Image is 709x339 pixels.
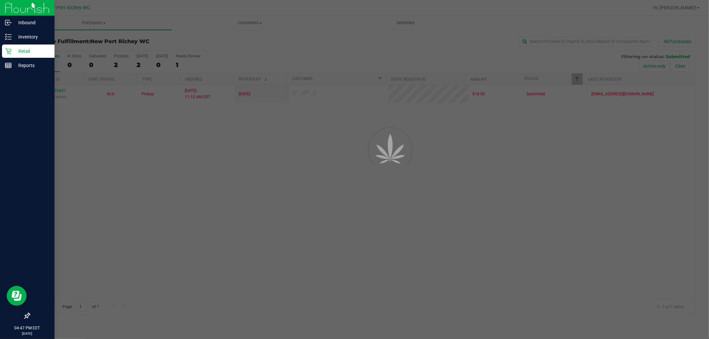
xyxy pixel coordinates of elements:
p: 04:47 PM EDT [3,325,52,331]
inline-svg: Inbound [5,19,12,26]
iframe: Resource center [7,286,27,306]
inline-svg: Inventory [5,34,12,40]
p: Reports [12,61,52,69]
p: Inbound [12,19,52,27]
inline-svg: Retail [5,48,12,54]
inline-svg: Reports [5,62,12,69]
p: [DATE] [3,331,52,336]
p: Retail [12,47,52,55]
p: Inventory [12,33,52,41]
